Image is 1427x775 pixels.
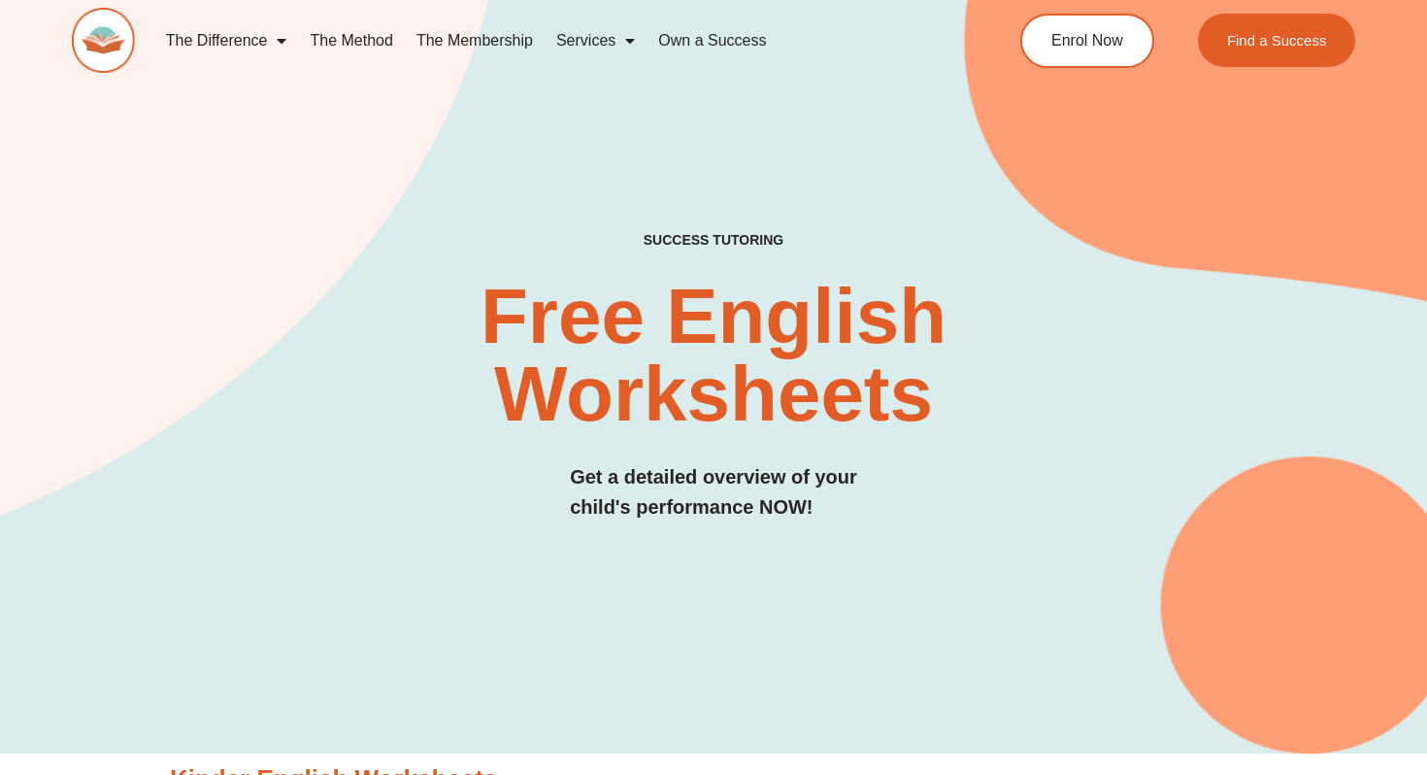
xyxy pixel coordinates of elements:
a: The Method [298,18,404,63]
h3: Get a detailed overview of your child's performance NOW! [570,462,857,522]
a: The Membership [405,18,545,63]
a: The Difference [154,18,299,63]
span: Find a Success [1227,33,1327,48]
a: Own a Success [647,18,778,63]
a: Services [545,18,647,63]
a: Enrol Now [1020,14,1154,68]
a: Find a Success [1198,14,1356,67]
span: Enrol Now [1051,33,1123,49]
h2: Free English Worksheets​ [289,278,1137,433]
nav: Menu [154,18,947,63]
h4: SUCCESS TUTORING​ [523,232,904,249]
